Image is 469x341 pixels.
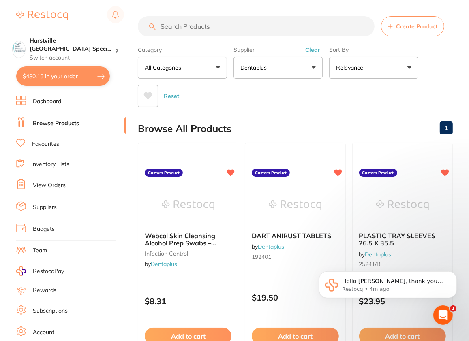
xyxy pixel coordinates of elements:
p: All Categories [145,64,184,72]
span: 192401 [252,253,271,260]
button: Reset [161,85,182,107]
h2: Browse All Products [138,123,231,134]
a: Dentaplus [151,260,177,268]
button: Dentaplus [233,57,323,79]
a: View Orders [33,181,66,190]
label: Custom Product [252,169,290,177]
a: Inventory Lists [31,160,69,168]
a: Subscriptions [33,307,68,315]
p: $8.31 [145,296,231,306]
b: Webcol Skin Cleansing Alcohol Prep Swabs – Medium – 2 Ply #200pcs/box [145,232,231,247]
button: All Categories [138,57,227,79]
input: Search Products [138,16,375,36]
p: $19.50 [252,293,338,302]
a: 1 [440,120,453,136]
a: Rewards [33,286,56,294]
label: Supplier [233,46,323,53]
span: 1 [450,305,456,312]
b: DART ANIRUST TABLETS [252,232,338,239]
span: by [252,243,284,250]
iframe: Intercom live chat [433,305,453,325]
a: Team [33,247,47,255]
a: Budgets [33,225,55,233]
iframe: Intercom notifications message [307,254,469,319]
button: Create Product [381,16,444,36]
a: Dashboard [33,98,61,106]
span: by [145,260,177,268]
small: infection control [145,250,231,257]
img: Webcol Skin Cleansing Alcohol Prep Swabs – Medium – 2 Ply #200pcs/box [162,185,214,226]
a: RestocqPay [16,266,64,276]
button: $480.15 in your order [16,66,110,86]
a: Account [33,328,54,337]
a: Favourites [32,140,59,148]
h4: Hurstville Sydney Specialist Periodontics [30,37,115,53]
span: PLASTIC TRAY SLEEVES 26.5 X 35.5 [359,232,436,247]
img: DART ANIRUST TABLETS [269,185,321,226]
button: Relevance [329,57,418,79]
a: Restocq Logo [16,6,68,25]
img: PLASTIC TRAY SLEEVES 26.5 X 35.5 [376,185,429,226]
span: RestocqPay [33,267,64,275]
a: Suppliers [33,203,57,211]
label: Custom Product [359,169,397,177]
img: RestocqPay [16,266,26,276]
span: DART ANIRUST TABLETS [252,232,331,240]
span: by [359,251,392,258]
a: Browse Products [33,119,79,128]
label: Sort By [329,46,418,53]
p: Relevance [336,64,366,72]
p: Switch account [30,54,115,62]
p: Dentaplus [240,64,270,72]
span: Webcol Skin Cleansing Alcohol Prep Swabs – Medium – 2 Ply #200pcs/box [145,232,216,262]
a: Dentaplus [365,251,392,258]
img: Restocq Logo [16,11,68,20]
a: Dentaplus [258,243,284,250]
b: PLASTIC TRAY SLEEVES 26.5 X 35.5 [359,232,446,247]
img: Hurstville Sydney Specialist Periodontics [13,41,25,54]
span: Create Product [396,23,437,30]
label: Custom Product [145,169,183,177]
label: Category [138,46,227,53]
button: Clear [303,46,323,53]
